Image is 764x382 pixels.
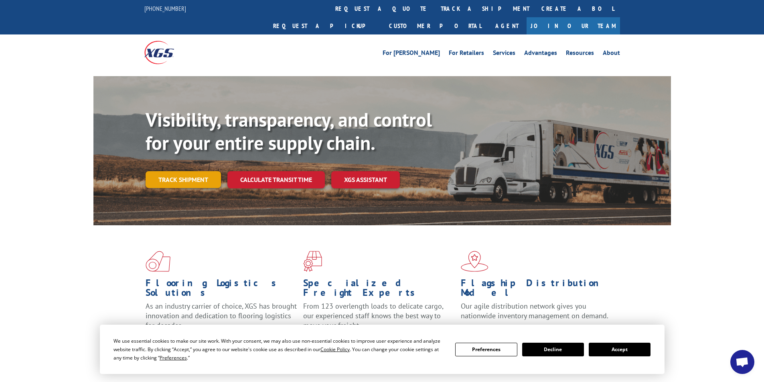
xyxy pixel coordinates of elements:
button: Preferences [455,343,517,356]
div: Cookie Consent Prompt [100,325,665,374]
a: Customer Portal [383,17,487,34]
button: Decline [522,343,584,356]
h1: Specialized Freight Experts [303,278,455,301]
button: Accept [589,343,651,356]
p: From 123 overlength loads to delicate cargo, our experienced staff knows the best way to move you... [303,301,455,337]
a: Resources [566,50,594,59]
a: Agent [487,17,527,34]
a: Join Our Team [527,17,620,34]
a: Calculate transit time [227,171,325,188]
img: xgs-icon-flagship-distribution-model-red [461,251,488,272]
a: [PHONE_NUMBER] [144,4,186,12]
a: Open chat [730,350,754,374]
h1: Flagship Distribution Model [461,278,612,301]
div: We use essential cookies to make our site work. With your consent, we may also use non-essential ... [113,337,446,362]
span: Cookie Policy [320,346,350,353]
a: XGS ASSISTANT [331,171,400,188]
h1: Flooring Logistics Solutions [146,278,297,301]
a: For Retailers [449,50,484,59]
img: xgs-icon-focused-on-flooring-red [303,251,322,272]
span: Preferences [160,354,187,361]
a: Advantages [524,50,557,59]
img: xgs-icon-total-supply-chain-intelligence-red [146,251,170,272]
a: Request a pickup [267,17,383,34]
b: Visibility, transparency, and control for your entire supply chain. [146,107,432,155]
a: Track shipment [146,171,221,188]
a: Services [493,50,515,59]
a: For [PERSON_NAME] [383,50,440,59]
span: As an industry carrier of choice, XGS has brought innovation and dedication to flooring logistics... [146,301,297,330]
span: Our agile distribution network gives you nationwide inventory management on demand. [461,301,608,320]
a: About [603,50,620,59]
